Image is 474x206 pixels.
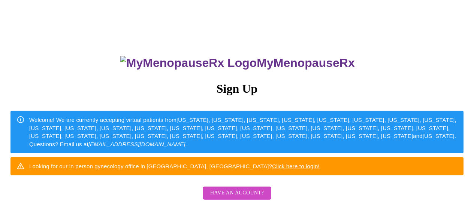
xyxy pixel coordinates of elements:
div: Looking for our in person gynecology office in [GEOGRAPHIC_DATA], [GEOGRAPHIC_DATA]? [29,159,320,173]
h3: MyMenopauseRx [12,56,464,70]
h3: Sign Up [10,82,464,96]
button: Have an account? [203,187,271,200]
em: [EMAIL_ADDRESS][DOMAIN_NAME] [88,141,185,147]
a: Have an account? [201,195,273,201]
a: Click here to login! [272,163,320,169]
img: MyMenopauseRx Logo [120,56,257,70]
div: Welcome! We are currently accepting virtual patients from [US_STATE], [US_STATE], [US_STATE], [US... [29,113,458,151]
span: Have an account? [210,188,264,198]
